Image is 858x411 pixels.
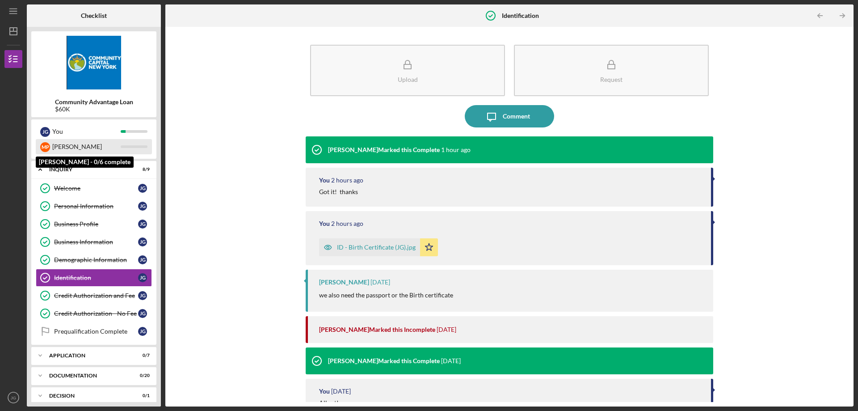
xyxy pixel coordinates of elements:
div: Credit Authorization - No Fee [54,310,138,317]
a: Personal InformationJG [36,197,152,215]
a: Credit Authorization - No FeeJG [36,305,152,322]
div: [PERSON_NAME] Marked this Complete [328,146,440,153]
button: Upload [310,45,505,96]
div: Demographic Information [54,256,138,263]
button: Request [514,45,709,96]
a: IdentificationJG [36,269,152,287]
div: Business Information [54,238,138,246]
div: You [319,388,330,395]
div: [PERSON_NAME] Marked this Incomplete [319,326,435,333]
button: Comment [465,105,554,127]
div: Prequalification Complete [54,328,138,335]
div: Application [49,353,127,358]
button: JG [4,389,22,407]
div: J G [138,327,147,336]
div: J G [40,127,50,137]
time: 2025-09-05 22:01 [331,388,351,395]
div: 0 / 7 [134,353,150,358]
div: $60K [55,106,133,113]
a: Business ProfileJG [36,215,152,233]
div: Welcome [54,185,138,192]
div: ID - Birth Certificate (JG).jpg [337,244,416,251]
a: Prequalification CompleteJG [36,322,152,340]
time: 2025-09-06 00:19 [370,279,390,286]
time: 2025-09-08 13:39 [331,177,363,184]
div: You [52,124,121,139]
div: Credit Authorization and Fee [54,292,138,299]
div: Identification [54,274,138,281]
div: J G [138,220,147,229]
time: 2025-09-08 13:38 [331,220,363,227]
img: Product logo [31,36,156,89]
button: ID - Birth Certificate (JG).jpg [319,238,438,256]
text: JG [11,395,16,400]
a: Business InformationJG [36,233,152,251]
div: Inquiry [49,167,127,172]
div: J G [138,237,147,246]
div: J G [138,202,147,211]
b: Community Advantage Loan [55,98,133,106]
a: WelcomeJG [36,179,152,197]
div: Upload [398,76,418,83]
div: All set! [319,399,339,407]
p: we also need the passport or the Birth certificate [319,290,453,300]
div: [PERSON_NAME] Marked this Complete [328,357,440,364]
div: J G [138,273,147,282]
div: J G [138,184,147,193]
time: 2025-09-06 00:19 [437,326,456,333]
div: 8 / 9 [134,167,150,172]
time: 2025-09-08 14:23 [441,146,471,153]
div: J G [138,255,147,264]
div: You [319,220,330,227]
div: 0 / 20 [134,373,150,378]
a: Demographic InformationJG [36,251,152,269]
div: Documentation [49,373,127,378]
b: Checklist [81,12,107,19]
div: Personal Information [54,203,138,210]
div: Request [600,76,622,83]
b: Identification [502,12,539,19]
div: Got it! thanks [319,188,358,195]
div: [PERSON_NAME] [319,279,369,286]
div: 0 / 1 [134,393,150,398]
div: J G [138,309,147,318]
div: You [319,177,330,184]
time: 2025-09-06 00:19 [441,357,461,364]
div: J G [138,291,147,300]
div: M P [40,142,50,152]
a: Credit Authorization and FeeJG [36,287,152,305]
div: Business Profile [54,220,138,228]
div: Decision [49,393,127,398]
div: Comment [503,105,530,127]
div: [PERSON_NAME] [52,139,121,154]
